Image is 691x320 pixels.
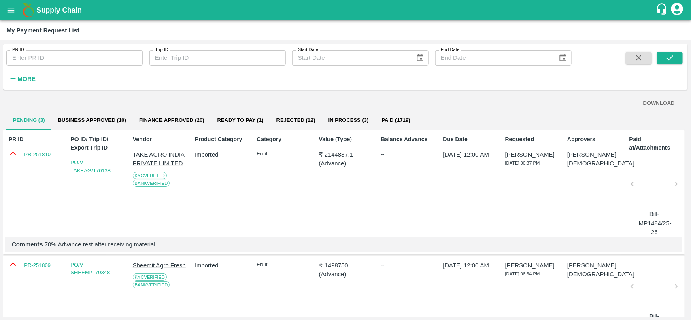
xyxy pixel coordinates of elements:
p: Vendor [133,135,186,144]
b: Supply Chain [36,6,82,14]
div: -- [381,261,434,269]
p: Balance Advance [381,135,434,144]
button: Finance Approved (20) [133,110,211,130]
p: TAKE AGRO INDIA PRIVATE LIMITED [133,150,186,168]
p: Imported [195,150,248,159]
p: ( Advance ) [319,159,372,168]
p: PO ID/ Trip ID/ Export Trip ID [70,135,123,152]
button: Rejected (12) [270,110,322,130]
p: [PERSON_NAME][DEMOGRAPHIC_DATA] [567,150,620,168]
div: account of current user [670,2,685,19]
input: End Date [435,50,552,66]
button: DOWNLOAD [640,96,678,110]
a: Supply Chain [36,4,656,16]
a: PR-251809 [24,261,51,269]
p: [DATE] 12:00 AM [443,261,496,270]
span: [DATE] 06:34 PM [505,271,540,276]
button: Choose date [412,50,428,66]
p: [PERSON_NAME] [505,261,558,270]
p: Paid at/Attachments [629,135,682,152]
p: Requested [505,135,558,144]
div: customer-support [656,3,670,17]
strong: More [17,76,36,82]
p: [PERSON_NAME] [505,150,558,159]
p: PR ID [9,135,62,144]
span: KYC Verified [133,172,167,179]
p: Product Category [195,135,248,144]
a: PO/V TAKEAG/170138 [70,159,111,174]
b: Comments [12,241,43,248]
button: Choose date [555,50,571,66]
span: [DATE] 06:37 PM [505,161,540,165]
input: Enter Trip ID [149,50,286,66]
button: Pending (3) [6,110,51,130]
p: 70% Advance rest after receiving material [12,240,676,249]
input: Start Date [292,50,409,66]
p: Approvers [567,135,620,144]
button: Business Approved (10) [51,110,133,130]
p: Category [257,135,310,144]
p: ₹ 2144837.1 [319,150,372,159]
span: Bank Verified [133,281,170,288]
p: [DATE] 12:00 AM [443,150,496,159]
label: PR ID [12,47,24,53]
p: Due Date [443,135,496,144]
label: End Date [441,47,459,53]
button: Ready To Pay (1) [211,110,270,130]
span: Bank Verified [133,180,170,187]
p: Imported [195,261,248,270]
a: PR-251810 [24,150,51,159]
label: Trip ID [155,47,168,53]
p: ₹ 1498750 [319,261,372,270]
input: Enter PR ID [6,50,143,66]
button: In Process (3) [322,110,375,130]
label: Start Date [298,47,318,53]
p: Fruit [257,150,310,158]
a: PO/V SHEEMI/170348 [70,262,110,276]
p: ( Advance ) [319,270,372,279]
img: logo [20,2,36,18]
div: -- [381,150,434,158]
p: [PERSON_NAME][DEMOGRAPHIC_DATA] [567,261,620,279]
p: Fruit [257,261,310,269]
button: More [6,72,38,86]
p: Sheemit Agro Fresh [133,261,186,270]
button: Paid (1719) [375,110,417,130]
p: Value (Type) [319,135,372,144]
button: open drawer [2,1,20,19]
p: Bill-IMP1484/25-26 [636,210,673,237]
div: My Payment Request List [6,25,79,36]
span: KYC Verified [133,273,167,281]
